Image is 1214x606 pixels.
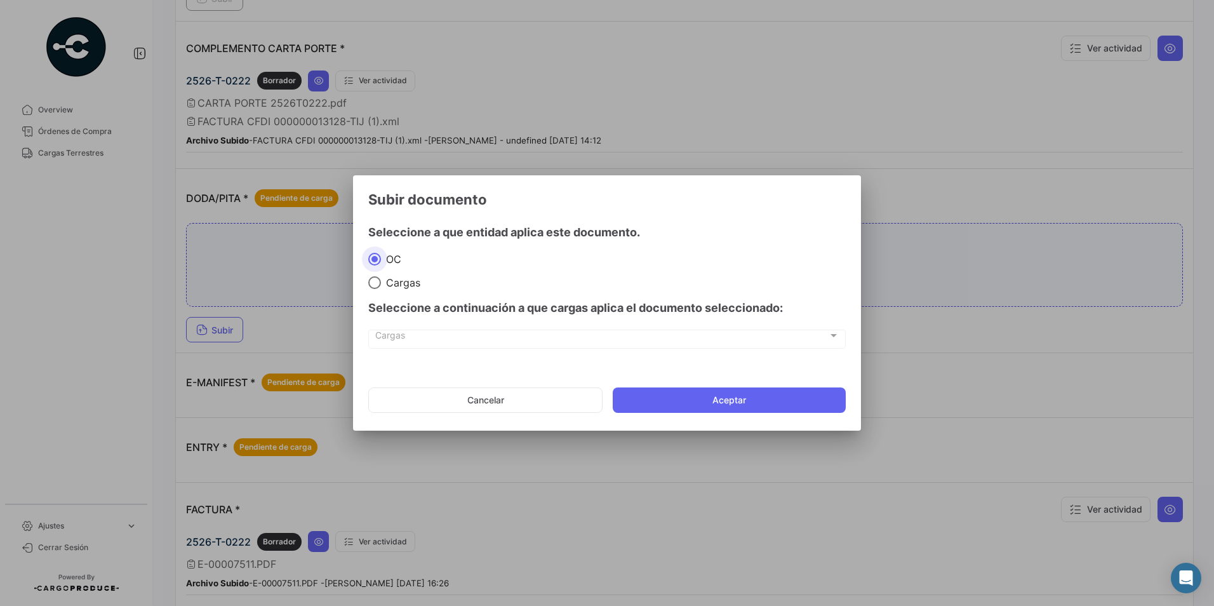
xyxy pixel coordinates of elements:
[368,299,846,317] h4: Seleccione a continuación a que cargas aplica el documento seleccionado:
[381,276,420,289] span: Cargas
[1171,563,1201,593] div: Abrir Intercom Messenger
[613,387,846,413] button: Aceptar
[368,224,846,241] h4: Seleccione a que entidad aplica este documento.
[381,253,401,266] span: OC
[368,387,603,413] button: Cancelar
[375,333,828,344] span: Cargas
[368,191,846,208] h3: Subir documento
